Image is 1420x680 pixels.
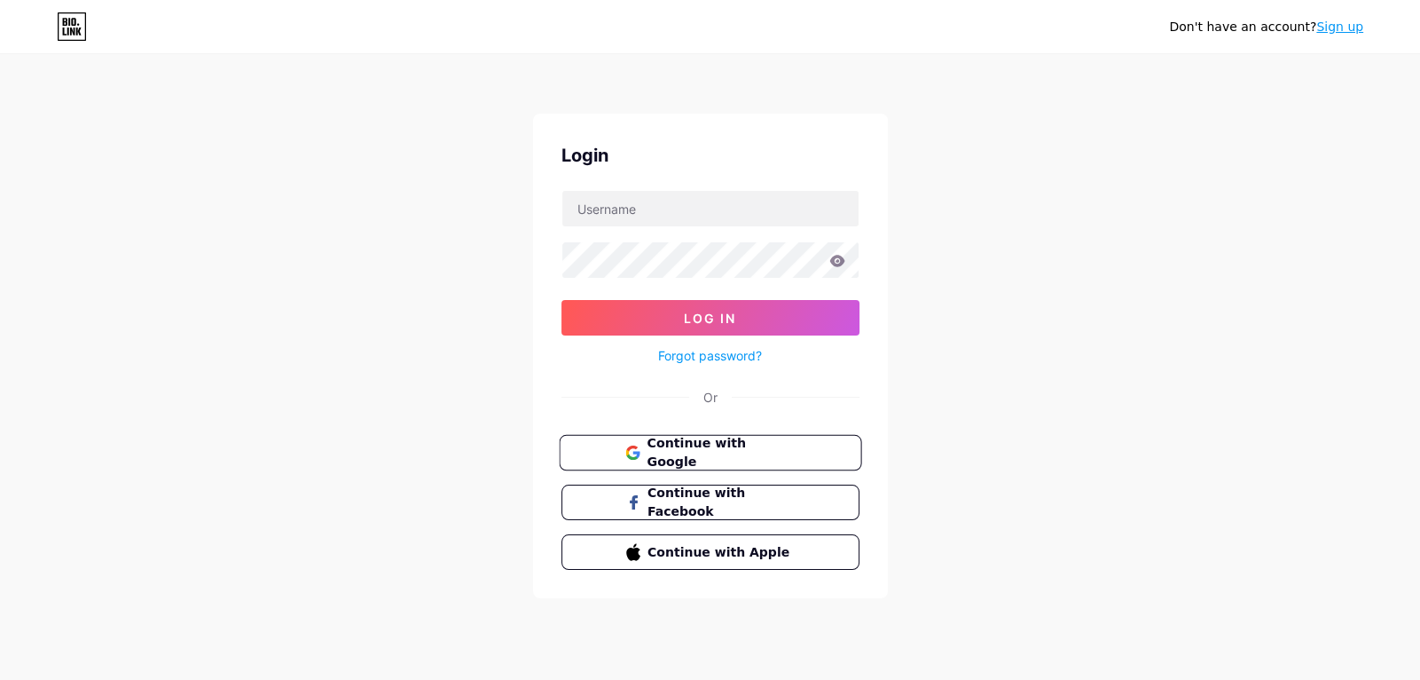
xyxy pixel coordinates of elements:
[1316,20,1363,34] a: Sign up
[561,534,859,570] button: Continue with Apple
[684,311,736,326] span: Log In
[647,434,795,472] span: Continue with Google
[561,435,859,470] a: Continue with Google
[703,388,718,407] div: Or
[562,191,859,226] input: Username
[561,300,859,336] button: Log In
[1169,18,1363,36] div: Don't have an account?
[647,484,794,521] span: Continue with Facebook
[561,142,859,169] div: Login
[561,485,859,520] button: Continue with Facebook
[658,346,762,365] a: Forgot password?
[647,543,794,562] span: Continue with Apple
[559,435,861,471] button: Continue with Google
